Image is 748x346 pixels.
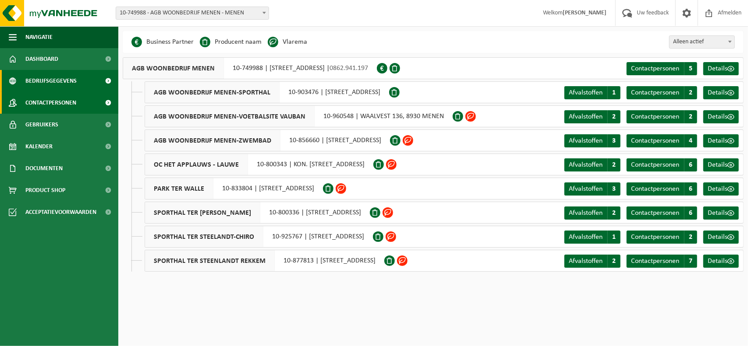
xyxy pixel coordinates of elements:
[708,89,727,96] span: Details
[145,250,275,271] span: SPORTHAL TER STEENLANDT REKKEM
[145,154,373,175] div: 10-800343 | KON. [STREET_ADDRESS]
[684,158,697,171] span: 6
[627,182,697,196] a: Contactpersonen 6
[116,7,269,20] span: 10-749988 - AGB WOONBEDRIJF MENEN - MENEN
[564,134,620,147] a: Afvalstoffen 3
[145,178,323,199] div: 10-833804 | [STREET_ADDRESS]
[631,185,679,192] span: Contactpersonen
[684,110,697,123] span: 2
[631,258,679,265] span: Contactpersonen
[145,129,390,151] div: 10-856660 | [STREET_ADDRESS]
[684,86,697,99] span: 2
[684,206,697,220] span: 6
[25,136,53,157] span: Kalender
[145,105,453,127] div: 10-960548 | WAALVEST 136, 8930 MENEN
[627,110,697,123] a: Contactpersonen 2
[131,35,194,49] li: Business Partner
[123,58,224,79] span: AGB WOONBEDRIJF MENEN
[703,158,739,171] a: Details
[703,231,739,244] a: Details
[564,110,620,123] a: Afvalstoffen 2
[631,161,679,168] span: Contactpersonen
[703,86,739,99] a: Details
[627,158,697,171] a: Contactpersonen 6
[200,35,262,49] li: Producent naam
[627,255,697,268] a: Contactpersonen 7
[564,182,620,196] a: Afvalstoffen 3
[708,185,727,192] span: Details
[631,89,679,96] span: Contactpersonen
[145,226,373,248] div: 10-925767 | [STREET_ADDRESS]
[145,106,315,127] span: AGB WOONBEDRIJF MENEN-VOETBALSITE VAUBAN
[631,113,679,120] span: Contactpersonen
[627,62,697,75] a: Contactpersonen 5
[25,48,58,70] span: Dashboard
[268,35,307,49] li: Vlarema
[330,65,368,72] span: 0862.941.197
[631,137,679,144] span: Contactpersonen
[145,130,280,151] span: AGB WOONBEDRIJF MENEN-ZWEMBAD
[145,81,389,103] div: 10-903476 | [STREET_ADDRESS]
[607,255,620,268] span: 2
[631,210,679,217] span: Contactpersonen
[627,231,697,244] a: Contactpersonen 2
[607,134,620,147] span: 3
[564,255,620,268] a: Afvalstoffen 2
[708,113,727,120] span: Details
[569,258,603,265] span: Afvalstoffen
[669,35,735,49] span: Alleen actief
[703,62,739,75] a: Details
[703,182,739,196] a: Details
[708,210,727,217] span: Details
[25,26,53,48] span: Navigatie
[25,114,58,136] span: Gebruikers
[145,154,248,175] span: OC HET APPLAUWS - LAUWE
[703,110,739,123] a: Details
[145,250,384,272] div: 10-877813 | [STREET_ADDRESS]
[569,210,603,217] span: Afvalstoffen
[123,57,377,79] div: 10-749988 | [STREET_ADDRESS] |
[569,137,603,144] span: Afvalstoffen
[563,10,606,16] strong: [PERSON_NAME]
[564,206,620,220] a: Afvalstoffen 2
[569,234,603,241] span: Afvalstoffen
[684,231,697,244] span: 2
[684,182,697,196] span: 6
[607,110,620,123] span: 2
[708,137,727,144] span: Details
[25,92,76,114] span: Contactpersonen
[564,231,620,244] a: Afvalstoffen 1
[703,134,739,147] a: Details
[627,86,697,99] a: Contactpersonen 2
[703,206,739,220] a: Details
[684,134,697,147] span: 4
[569,89,603,96] span: Afvalstoffen
[569,113,603,120] span: Afvalstoffen
[116,7,269,19] span: 10-749988 - AGB WOONBEDRIJF MENEN - MENEN
[631,65,679,72] span: Contactpersonen
[569,185,603,192] span: Afvalstoffen
[564,86,620,99] a: Afvalstoffen 1
[25,157,63,179] span: Documenten
[607,182,620,196] span: 3
[684,255,697,268] span: 7
[145,202,370,224] div: 10-800336 | [STREET_ADDRESS]
[564,158,620,171] a: Afvalstoffen 2
[607,158,620,171] span: 2
[607,86,620,99] span: 1
[684,62,697,75] span: 5
[607,231,620,244] span: 1
[569,161,603,168] span: Afvalstoffen
[145,178,213,199] span: PARK TER WALLE
[145,82,280,103] span: AGB WOONBEDRIJF MENEN-SPORTHAL
[627,206,697,220] a: Contactpersonen 6
[708,161,727,168] span: Details
[25,201,96,223] span: Acceptatievoorwaarden
[708,65,727,72] span: Details
[631,234,679,241] span: Contactpersonen
[670,36,734,48] span: Alleen actief
[25,179,65,201] span: Product Shop
[607,206,620,220] span: 2
[25,70,77,92] span: Bedrijfsgegevens
[145,226,263,247] span: SPORTHAL TER STEELANDT-CHIRO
